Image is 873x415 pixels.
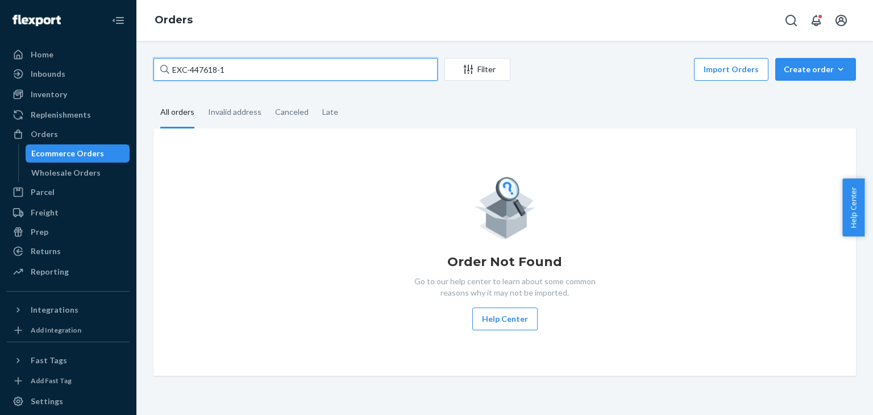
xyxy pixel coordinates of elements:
div: Reporting [31,266,69,277]
div: Settings [31,396,63,407]
div: Inventory [31,89,67,100]
button: Integrations [7,301,130,319]
a: Inventory [7,85,130,103]
button: Filter [444,58,510,81]
button: Open Search Box [780,9,803,32]
a: Returns [7,242,130,260]
button: Help Center [472,308,538,330]
button: Close Navigation [107,9,130,32]
img: Empty list [474,174,536,239]
div: Add Integration [31,325,81,335]
div: Filter [445,64,510,75]
img: Flexport logo [13,15,61,26]
input: Search orders [153,58,438,81]
button: Fast Tags [7,351,130,370]
div: Replenishments [31,109,91,121]
a: Parcel [7,183,130,201]
a: Prep [7,223,130,241]
button: Help Center [842,179,864,236]
div: Integrations [31,304,78,316]
div: Orders [31,128,58,140]
a: Freight [7,204,130,222]
div: All orders [160,97,194,128]
div: Inbounds [31,68,65,80]
h1: Order Not Found [447,253,562,271]
div: Canceled [275,97,309,127]
div: Parcel [31,186,55,198]
div: Late [322,97,338,127]
div: Add Fast Tag [31,376,72,385]
div: Home [31,49,53,60]
a: Ecommerce Orders [26,144,130,163]
button: Open notifications [805,9,828,32]
div: Create order [784,64,847,75]
button: Open account menu [830,9,853,32]
button: Create order [775,58,856,81]
a: Add Fast Tag [7,374,130,388]
a: Orders [7,125,130,143]
a: Add Integration [7,323,130,337]
div: Returns [31,246,61,257]
a: Wholesale Orders [26,164,130,182]
a: Home [7,45,130,64]
div: Ecommerce Orders [31,148,104,159]
ol: breadcrumbs [145,4,202,37]
div: Prep [31,226,48,238]
p: Go to our help center to learn about some common reasons why it may not be imported. [405,276,604,298]
div: Freight [31,207,59,218]
div: Fast Tags [31,355,67,366]
button: Import Orders [694,58,768,81]
a: Replenishments [7,106,130,124]
div: Wholesale Orders [31,167,101,179]
a: Inbounds [7,65,130,83]
a: Orders [155,14,193,26]
div: Invalid address [208,97,261,127]
a: Reporting [7,263,130,281]
a: Settings [7,392,130,410]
